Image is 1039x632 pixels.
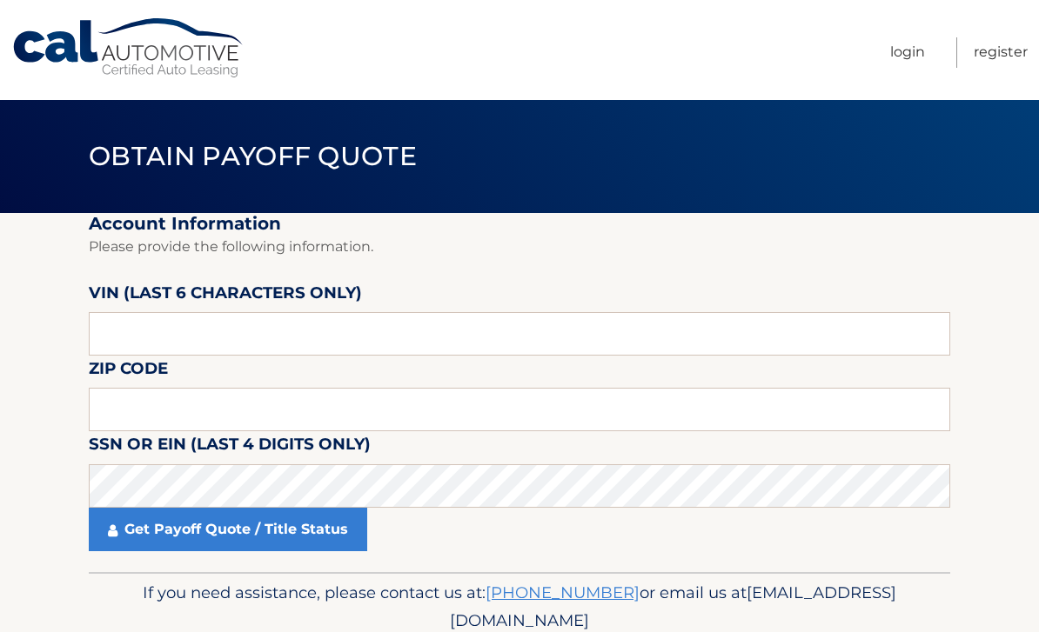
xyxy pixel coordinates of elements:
label: VIN (last 6 characters only) [89,280,362,312]
a: Get Payoff Quote / Title Status [89,508,367,551]
p: Please provide the following information. [89,235,950,259]
a: Cal Automotive [11,17,246,79]
span: Obtain Payoff Quote [89,140,417,172]
label: SSN or EIN (last 4 digits only) [89,431,371,463]
a: [PHONE_NUMBER] [486,582,640,602]
h2: Account Information [89,213,950,235]
a: Register [974,37,1028,68]
a: Login [890,37,925,68]
label: Zip Code [89,356,168,388]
